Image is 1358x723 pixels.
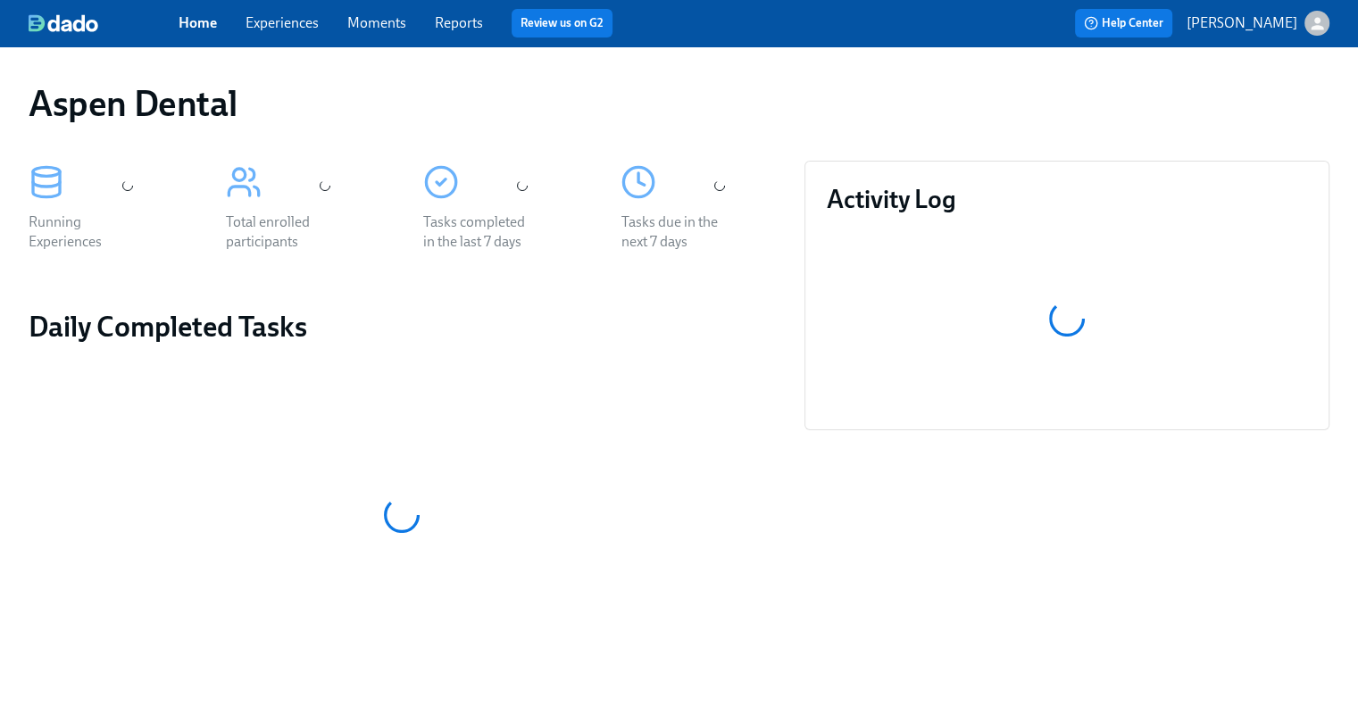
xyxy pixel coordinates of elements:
h1: Aspen Dental [29,82,237,125]
img: dado [29,14,98,32]
h2: Daily Completed Tasks [29,309,776,345]
a: Experiences [246,14,319,31]
span: Help Center [1084,14,1163,32]
a: Review us on G2 [521,14,604,32]
a: Moments [347,14,406,31]
a: dado [29,14,179,32]
button: Review us on G2 [512,9,612,37]
button: Help Center [1075,9,1172,37]
h3: Activity Log [827,183,1307,215]
div: Total enrolled participants [226,212,340,252]
a: Reports [435,14,483,31]
a: Home [179,14,217,31]
p: [PERSON_NAME] [1187,13,1297,33]
div: Running Experiences [29,212,143,252]
div: Tasks completed in the last 7 days [423,212,537,252]
button: [PERSON_NAME] [1187,11,1329,36]
div: Tasks due in the next 7 days [621,212,735,252]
